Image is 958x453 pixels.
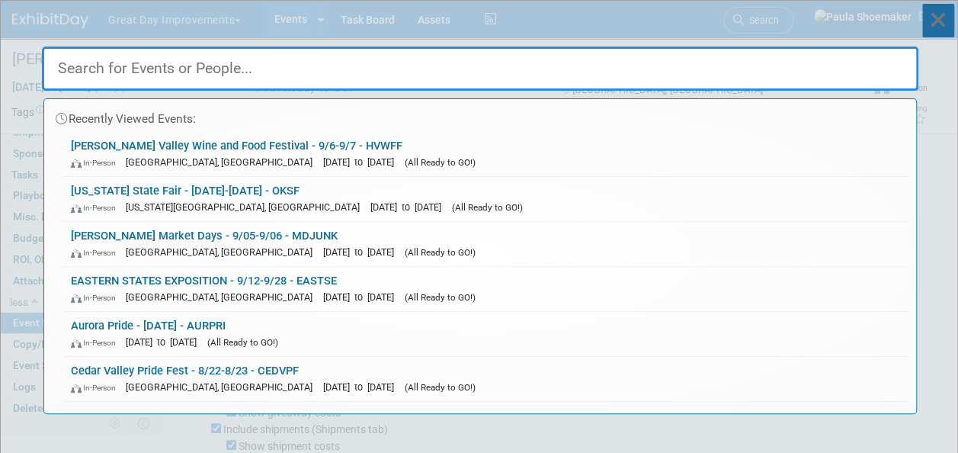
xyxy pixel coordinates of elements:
[126,156,320,168] span: [GEOGRAPHIC_DATA], [GEOGRAPHIC_DATA]
[323,381,402,393] span: [DATE] to [DATE]
[63,132,908,176] a: [PERSON_NAME] Valley Wine and Food Festival - 9/6-9/7 - HVWFF In-Person [GEOGRAPHIC_DATA], [GEOGR...
[126,381,320,393] span: [GEOGRAPHIC_DATA], [GEOGRAPHIC_DATA]
[71,203,123,213] span: In-Person
[405,382,476,393] span: (All Ready to GO!)
[52,99,908,132] div: Recently Viewed Events:
[405,157,476,168] span: (All Ready to GO!)
[323,291,402,303] span: [DATE] to [DATE]
[42,47,918,91] input: Search for Events or People...
[63,222,908,266] a: [PERSON_NAME] Market Days - 9/05-9/06 - MDJUNK In-Person [GEOGRAPHIC_DATA], [GEOGRAPHIC_DATA] [DA...
[63,357,908,401] a: Cedar Valley Pride Fest - 8/22-8/23 - CEDVPF In-Person [GEOGRAPHIC_DATA], [GEOGRAPHIC_DATA] [DATE...
[126,201,367,213] span: [US_STATE][GEOGRAPHIC_DATA], [GEOGRAPHIC_DATA]
[63,312,908,356] a: Aurora Pride - [DATE] - AURPRI In-Person [DATE] to [DATE] (All Ready to GO!)
[126,336,204,348] span: [DATE] to [DATE]
[452,202,523,213] span: (All Ready to GO!)
[323,156,402,168] span: [DATE] to [DATE]
[207,337,278,348] span: (All Ready to GO!)
[405,247,476,258] span: (All Ready to GO!)
[63,177,908,221] a: [US_STATE] State Fair - [DATE]-[DATE] - OKSF In-Person [US_STATE][GEOGRAPHIC_DATA], [GEOGRAPHIC_D...
[71,248,123,258] span: In-Person
[71,158,123,168] span: In-Person
[405,292,476,303] span: (All Ready to GO!)
[71,383,123,393] span: In-Person
[71,293,123,303] span: In-Person
[126,291,320,303] span: [GEOGRAPHIC_DATA], [GEOGRAPHIC_DATA]
[126,246,320,258] span: [GEOGRAPHIC_DATA], [GEOGRAPHIC_DATA]
[63,267,908,311] a: EASTERN STATES EXPOSITION - 9/12-9/28 - EASTSE In-Person [GEOGRAPHIC_DATA], [GEOGRAPHIC_DATA] [DA...
[370,201,449,213] span: [DATE] to [DATE]
[323,246,402,258] span: [DATE] to [DATE]
[71,338,123,348] span: In-Person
